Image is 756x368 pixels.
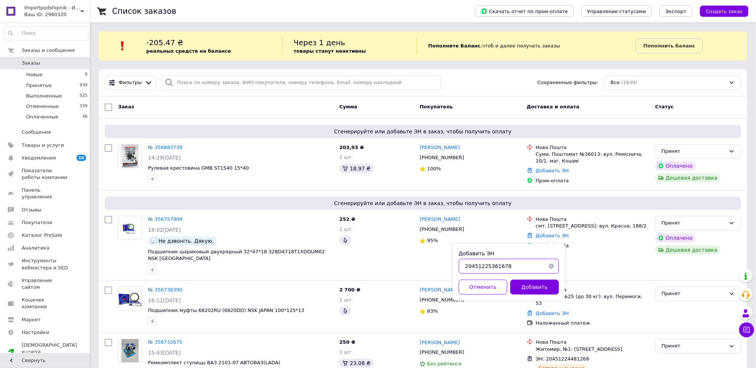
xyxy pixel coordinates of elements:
[611,79,620,86] span: Все
[80,82,87,89] span: 939
[148,165,249,171] a: Рулевая крестовина GMB ST1540 15*40
[22,257,69,271] span: Инструменты вебмастера и SEO
[536,293,649,307] div: Житомир, №25 (до 30 кг): вул. Перемоги, 53
[536,320,649,327] div: Наложенный платеж
[536,216,649,223] div: Нова Пошта
[146,38,183,47] span: -205.47 ₴
[148,297,181,303] span: 16:11[DATE]
[148,155,181,161] span: 14:29[DATE]
[82,114,87,120] span: 36
[148,145,182,150] a: № 356883739
[427,166,441,171] span: 100%
[427,361,462,367] span: Без рейтинга
[121,339,139,362] img: Фото товару
[644,43,695,49] b: Пополнить баланс
[22,60,40,67] span: Заказы
[294,38,345,47] span: Через 1 день
[536,223,649,229] div: смт. [STREET_ADDRESS]: вул. Красна, 188/2
[660,6,692,17] button: Экспорт
[621,80,637,85] span: (1839)
[121,145,139,168] img: Фото товару
[339,164,373,173] div: 18.97 ₴
[148,307,305,313] a: Подшипник муфты 68202RU (6820DD) NSK JAPAN 100*125*13
[739,322,754,337] button: Чат с покупателем
[527,104,580,109] span: Доставка и оплата
[22,232,62,239] span: Каталог ProSale
[661,148,726,155] div: Принят
[24,11,90,18] div: Ваш ID: 2980320
[118,216,142,240] a: Фото товару
[510,280,559,295] button: Добавить
[655,245,720,254] div: Дешевая доставка
[339,154,353,160] span: 1 шт.
[118,287,142,310] a: Фото товару
[536,144,649,151] div: Нова Пошта
[158,238,214,244] span: Не дзвоніть. Дякую.
[77,155,86,161] span: 10
[459,251,494,257] label: Добавить ЭН
[151,238,157,244] img: :speech_balloon:
[294,48,366,54] b: товары станут неактивны
[420,339,460,346] a: [PERSON_NAME]
[475,6,574,17] button: Скачать отчет по пром-оплате
[420,104,453,109] span: Покупатель
[420,216,460,223] a: [PERSON_NAME]
[22,187,69,200] span: Панель управления
[544,259,559,274] button: Очистить
[339,349,353,355] span: 1 шт.
[85,71,87,78] span: 0
[118,104,134,109] span: Заказ
[22,155,56,161] span: Уведомления
[22,277,69,291] span: Управление сайтом
[22,167,69,181] span: Показатели работы компании
[655,161,695,170] div: Оплачено
[339,104,357,109] span: Сумма
[427,308,438,314] span: 83%
[26,114,58,120] span: Оплаченные
[4,27,88,40] input: Поиск
[339,216,355,222] span: 252 ₴
[118,144,142,168] a: Фото товару
[655,173,720,182] div: Дешевая доставка
[420,155,464,160] span: [PHONE_NUMBER]
[22,219,52,226] span: Покупатели
[119,79,142,86] span: Фильтры
[118,339,142,363] a: Фото товару
[22,245,49,251] span: Аналитика
[22,316,41,323] span: Маркет
[112,7,176,16] h1: Список заказов
[108,200,738,207] span: Сгенерируйте или добавьте ЭН в заказ, чтобы получить оплату
[148,360,280,365] span: Ремкомплект ступицы ВАЗ 2101-07 АВТОВАЗ(LADA)
[536,287,649,293] div: Нова Пошта
[118,219,142,237] img: Фото товару
[339,287,360,293] span: 2 700 ₴
[22,129,51,136] span: Сообщения
[417,37,636,55] div: , чтоб и далее получать заказы
[692,8,749,14] a: Создать заказ
[148,216,182,222] a: № 356757909
[536,233,569,238] a: Добавить ЭН
[706,9,743,14] span: Создать заказ
[536,151,649,164] div: Суми, Поштомат №36013: вул. Реміснича, 10/1, маг. Кошик
[655,104,674,109] span: Статус
[428,43,481,49] b: Пополните Баланс
[420,297,464,303] span: [PHONE_NUMBER]
[148,339,182,345] a: № 356732675
[339,297,353,303] span: 1 шт.
[339,145,364,150] span: 203,93 ₴
[661,219,726,227] div: Принят
[536,242,649,249] div: Пром-оплата
[666,9,686,14] span: Экспорт
[117,40,128,52] img: :exclamation:
[148,249,325,262] a: Подшипник шариковый двухрядный 32*47*18 32BD4718T1XDDUM02 NSK [GEOGRAPHIC_DATA]
[339,339,355,345] span: 250 ₴
[26,71,43,78] span: Новые
[22,142,64,149] span: Товары и услуги
[148,227,181,233] span: 18:02[DATE]
[581,6,652,17] button: Управление статусами
[661,290,726,298] div: Принят
[22,207,41,213] span: Отзывы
